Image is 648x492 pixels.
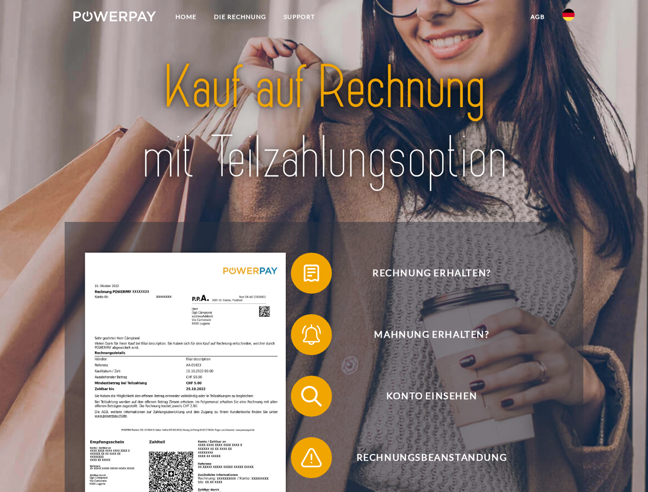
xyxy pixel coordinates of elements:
img: title-powerpay_de.svg [98,49,550,196]
span: Rechnung erhalten? [306,253,557,294]
span: Mahnung erhalten? [306,314,557,355]
button: Rechnung erhalten? [291,253,558,294]
img: qb_search.svg [299,383,324,409]
a: agb [522,8,554,26]
span: Rechnungsbeanstandung [306,437,557,478]
button: Mahnung erhalten? [291,314,558,355]
img: qb_bill.svg [299,260,324,286]
a: DIE RECHNUNG [205,8,275,26]
button: Rechnungsbeanstandung [291,437,558,478]
img: de [562,9,575,21]
img: qb_warning.svg [299,445,324,470]
a: Home [167,8,205,26]
button: Konto einsehen [291,376,558,417]
span: Konto einsehen [306,376,557,417]
img: logo-powerpay-white.svg [73,11,156,22]
img: qb_bell.svg [299,322,324,347]
a: SUPPORT [275,8,324,26]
